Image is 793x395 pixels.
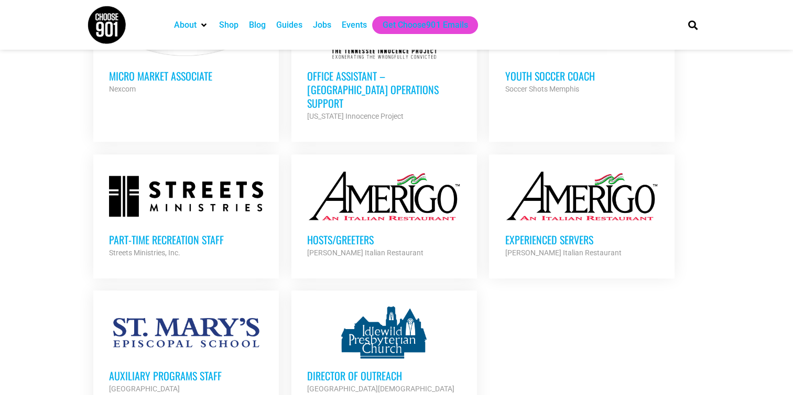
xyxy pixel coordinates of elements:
[93,154,279,275] a: Part-time Recreation Staff Streets Ministries, Inc.
[307,385,454,393] strong: [GEOGRAPHIC_DATA][DEMOGRAPHIC_DATA]
[169,16,670,34] nav: Main nav
[169,16,214,34] div: About
[489,154,675,275] a: Experienced Servers [PERSON_NAME] Italian Restaurant
[307,112,404,120] strong: [US_STATE] Innocence Project
[109,385,180,393] strong: [GEOGRAPHIC_DATA]
[219,19,238,31] a: Shop
[109,69,263,83] h3: Micro Market Associate
[249,19,266,31] a: Blog
[505,85,579,93] strong: Soccer Shots Memphis
[276,19,302,31] a: Guides
[307,233,461,246] h3: Hosts/Greeters
[505,69,659,83] h3: Youth Soccer Coach
[505,233,659,246] h3: Experienced Servers
[109,369,263,382] h3: Auxiliary Programs Staff
[109,85,136,93] strong: Nexcom
[307,249,423,257] strong: [PERSON_NAME] Italian Restaurant
[684,16,701,33] div: Search
[342,19,367,31] a: Events
[109,233,263,246] h3: Part-time Recreation Staff
[313,19,331,31] a: Jobs
[307,369,461,382] h3: Director of Outreach
[174,19,197,31] a: About
[383,19,468,31] a: Get Choose901 Emails
[505,249,621,257] strong: [PERSON_NAME] Italian Restaurant
[291,154,477,275] a: Hosts/Greeters [PERSON_NAME] Italian Restaurant
[307,69,461,110] h3: Office Assistant – [GEOGRAPHIC_DATA] Operations Support
[109,249,180,257] strong: Streets Ministries, Inc.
